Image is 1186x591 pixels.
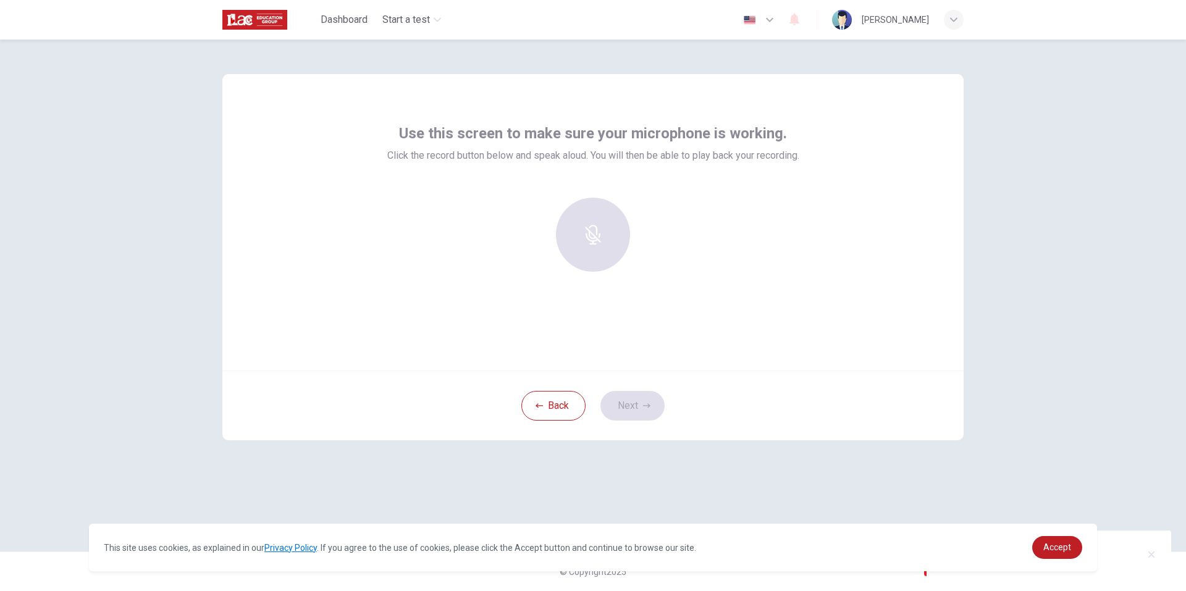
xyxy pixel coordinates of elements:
[316,9,372,31] button: Dashboard
[382,12,430,27] span: Start a test
[399,124,787,143] span: Use this screen to make sure your microphone is working.
[321,12,368,27] span: Dashboard
[1032,536,1082,559] a: dismiss cookie message
[387,148,799,163] span: Click the record button below and speak aloud. You will then be able to play back your recording.
[1043,542,1071,552] span: Accept
[264,543,317,553] a: Privacy Policy
[104,543,696,553] span: This site uses cookies, as explained in our . If you agree to the use of cookies, please click th...
[832,10,852,30] img: Profile picture
[222,7,316,32] a: ILAC logo
[560,567,626,577] span: © Copyright 2025
[742,15,757,25] img: en
[222,7,287,32] img: ILAC logo
[862,12,929,27] div: [PERSON_NAME]
[89,524,1097,571] div: cookieconsent
[521,391,586,421] button: Back
[377,9,446,31] button: Start a test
